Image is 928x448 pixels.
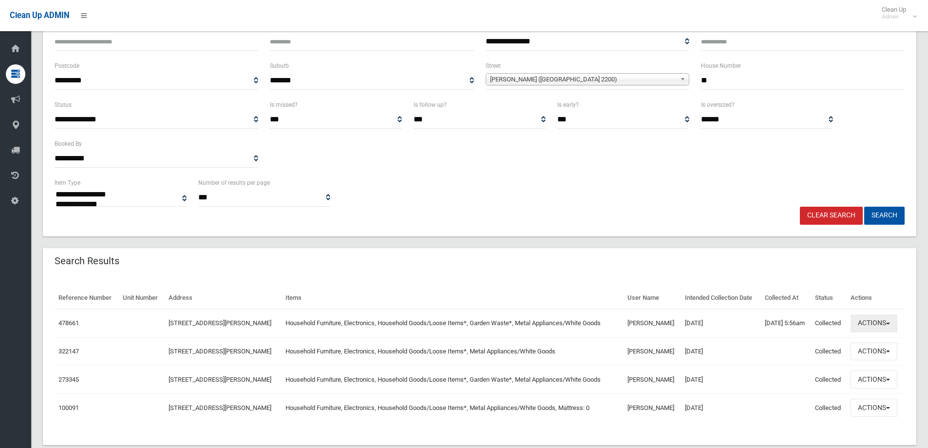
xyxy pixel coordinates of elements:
td: [PERSON_NAME] [624,309,682,337]
small: Admin [882,13,906,20]
button: Actions [851,370,897,389]
td: Collected [811,366,847,394]
td: Collected [811,337,847,366]
label: Item Type [55,177,80,188]
td: [PERSON_NAME] [624,337,682,366]
th: Intended Collection Date [681,287,760,309]
a: [STREET_ADDRESS][PERSON_NAME] [169,348,271,355]
th: Unit Number [119,287,164,309]
td: Collected [811,309,847,337]
th: Items [282,287,624,309]
button: Actions [851,343,897,361]
button: Actions [851,399,897,417]
td: [DATE] [681,309,760,337]
span: [PERSON_NAME] ([GEOGRAPHIC_DATA] 2200) [490,74,676,85]
a: 322147 [58,348,79,355]
label: Booked By [55,138,82,149]
a: 478661 [58,319,79,327]
td: Household Furniture, Electronics, Household Goods/Loose Items*, Metal Appliances/White Goods, Mat... [282,394,624,422]
td: Household Furniture, Electronics, Household Goods/Loose Items*, Garden Waste*, Metal Appliances/W... [282,309,624,337]
a: [STREET_ADDRESS][PERSON_NAME] [169,376,271,383]
button: Search [864,207,905,225]
label: Suburb [270,60,289,71]
th: Actions [847,287,905,309]
a: 273345 [58,376,79,383]
th: Address [165,287,282,309]
label: Number of results per page [198,177,270,188]
span: Clean Up [877,6,916,20]
label: Is missed? [270,99,298,110]
td: [DATE] [681,366,760,394]
label: Is early? [557,99,579,110]
label: Postcode [55,60,79,71]
td: [DATE] [681,394,760,422]
a: 100091 [58,404,79,411]
th: Collected At [761,287,812,309]
td: Collected [811,394,847,422]
label: Is follow up? [414,99,447,110]
a: Clear Search [800,207,863,225]
th: Reference Number [55,287,119,309]
th: Status [811,287,847,309]
label: Is oversized? [701,99,735,110]
td: [PERSON_NAME] [624,366,682,394]
td: [DATE] 5:56am [761,309,812,337]
header: Search Results [43,252,131,271]
label: House Number [701,60,741,71]
button: Actions [851,314,897,332]
a: [STREET_ADDRESS][PERSON_NAME] [169,319,271,327]
label: Status [55,99,72,110]
td: Household Furniture, Electronics, Household Goods/Loose Items*, Metal Appliances/White Goods [282,337,624,366]
span: Clean Up ADMIN [10,11,69,20]
th: User Name [624,287,682,309]
a: [STREET_ADDRESS][PERSON_NAME] [169,404,271,411]
td: [DATE] [681,337,760,366]
td: Household Furniture, Electronics, Household Goods/Loose Items*, Garden Waste*, Metal Appliances/W... [282,366,624,394]
td: [PERSON_NAME] [624,394,682,422]
label: Street [486,60,501,71]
